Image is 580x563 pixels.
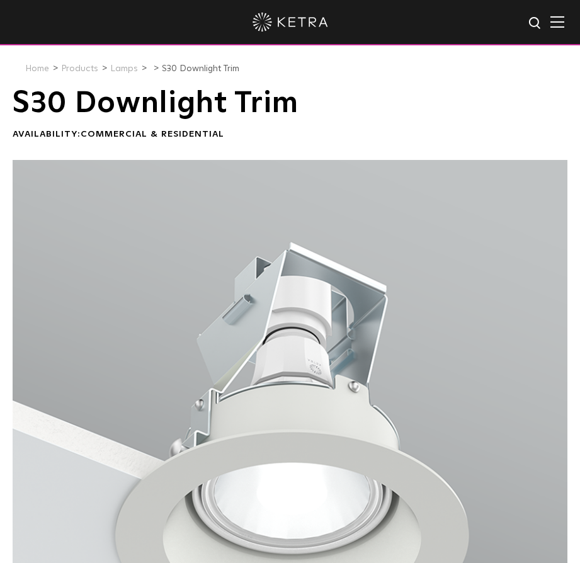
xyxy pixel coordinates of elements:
[162,64,239,73] a: S30 Downlight Trim
[110,64,138,73] a: Lamps
[253,13,328,31] img: ketra-logo-2019-white
[25,64,49,73] a: Home
[13,88,567,119] h1: S30 Downlight Trim
[528,16,543,31] img: search icon
[61,64,98,73] a: Products
[81,130,224,139] span: Commercial & Residential
[550,16,564,28] img: Hamburger%20Nav.svg
[13,128,567,141] div: Availability:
